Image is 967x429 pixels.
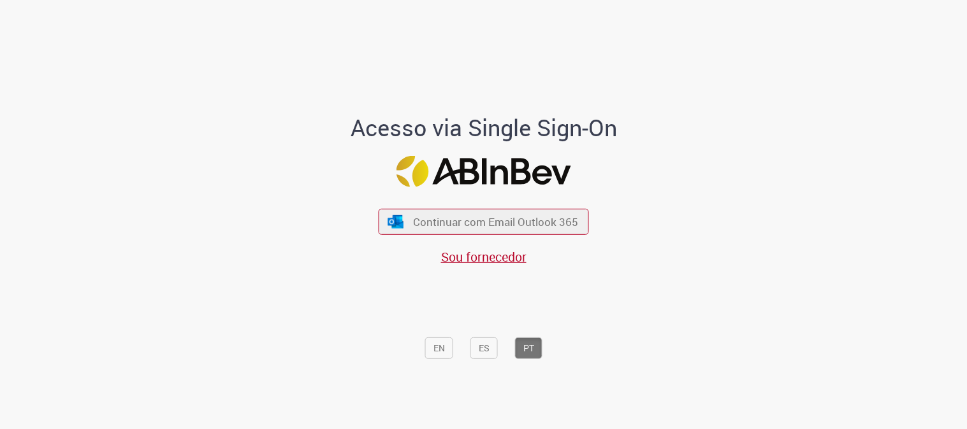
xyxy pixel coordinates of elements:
img: Logo ABInBev [396,155,571,186]
button: ícone Azure/Microsoft 360 Continuar com Email Outlook 365 [379,209,589,235]
span: Continuar com Email Outlook 365 [413,215,578,229]
button: PT [515,337,542,359]
h1: Acesso via Single Sign-On [307,115,660,141]
button: ES [470,337,498,359]
button: EN [425,337,453,359]
img: ícone Azure/Microsoft 360 [386,215,404,228]
a: Sou fornecedor [441,248,527,265]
